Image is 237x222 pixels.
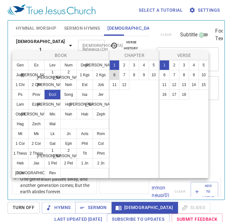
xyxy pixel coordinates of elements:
button: Est [76,80,93,90]
button: Job [93,80,109,90]
p: Chapter [111,52,158,59]
button: 12 [119,80,129,90]
button: Gen [12,60,28,70]
button: 3 Jn [12,168,28,178]
button: 17 [169,89,179,100]
button: [PERSON_NAME] [76,99,93,109]
button: Mk [28,129,45,139]
button: Num [60,60,77,70]
button: 1 Chr [12,80,28,90]
button: 2 [119,60,129,70]
button: [PERSON_NAME] [44,80,61,90]
button: 16 [159,89,169,100]
button: 2 Chr [28,80,45,90]
button: Rom [93,129,109,139]
button: Deut [76,60,93,70]
button: 9 [189,70,199,80]
button: 14 [189,80,199,90]
button: [PERSON_NAME] [93,99,109,109]
button: 6 [159,70,169,80]
button: Mt [12,129,28,139]
button: 12 [169,80,179,90]
button: Eccl [44,89,61,100]
p: Hymns 詩 [38,22,50,29]
button: 5 [149,60,159,70]
p: Verse [161,52,207,59]
button: 1 Kgs [76,70,93,80]
button: 7 [169,70,179,80]
button: 2 [PERSON_NAME] [60,148,77,158]
button: Lev [44,60,61,70]
button: Song [60,89,77,100]
button: 11 [159,80,169,90]
button: 4 [139,60,149,70]
button: Jer [93,89,109,100]
button: 1 [PERSON_NAME] [44,148,61,158]
button: Acts [76,129,93,139]
li: 73 [41,31,48,38]
button: Lk [44,129,61,139]
button: Obad [12,109,28,119]
button: 2 Pet [60,158,77,168]
button: 7 [119,70,129,80]
button: Phil [76,139,93,149]
button: [PERSON_NAME] [93,60,109,70]
button: Jn [60,129,77,139]
p: Book [14,52,108,59]
button: Ps [12,89,28,100]
button: 1 [PERSON_NAME] [44,70,61,80]
button: [PERSON_NAME] [28,109,45,119]
button: 2 Thess [28,148,45,158]
button: Ezek [28,99,45,109]
button: 11 [109,80,119,90]
button: 1 [159,60,169,70]
button: Mic [44,109,61,119]
button: 6 [109,70,119,80]
button: Zeph [93,109,109,119]
button: 8 [179,70,189,80]
button: 1 [109,60,119,70]
button: 1 Pet [44,158,61,168]
button: 2 Jn [93,158,109,168]
button: 2 [PERSON_NAME] [60,70,77,80]
button: 2 [169,60,179,70]
button: 9 [139,70,149,80]
button: Jas [28,158,45,168]
button: [DEMOGRAPHIC_DATA] [28,168,45,178]
button: 4 [189,60,199,70]
button: Ex [28,60,45,70]
button: Mal [44,119,61,129]
button: Judg [12,70,28,80]
button: Zech [28,119,45,129]
button: Hos [60,99,77,109]
button: Heb [12,158,28,168]
button: 5 [198,60,209,70]
button: Neh [60,80,77,90]
button: Hag [12,119,28,129]
button: [PERSON_NAME] [28,70,45,80]
button: 10 [198,70,209,80]
button: 13 [179,80,189,90]
button: 1 Cor [12,139,28,149]
button: Eph [60,139,77,149]
li: 228 [39,38,49,45]
button: 3 [129,60,139,70]
button: Isa [76,89,93,100]
button: 3 [179,60,189,70]
button: 2 Kgs [93,70,109,80]
button: Gal [44,139,61,149]
button: [PERSON_NAME] [44,99,61,109]
button: Rev [44,168,61,178]
button: Nah [60,109,77,119]
button: Phm [93,148,109,158]
button: 10 [149,70,159,80]
button: Hab [76,109,93,119]
button: 1 Jn [76,158,93,168]
button: Col [93,139,109,149]
button: 1 Thess [12,148,28,158]
button: 2 Cor [28,139,45,149]
button: 15 [198,80,209,90]
button: Lam [12,99,28,109]
button: 8 [129,70,139,80]
button: 18 [179,89,189,100]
